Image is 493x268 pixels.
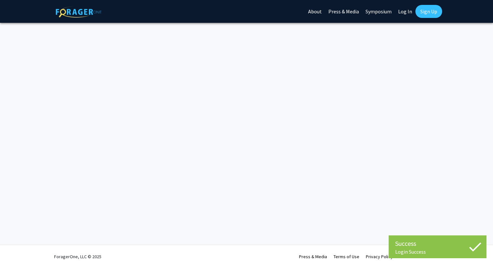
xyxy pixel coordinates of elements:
[395,239,480,248] div: Success
[415,5,442,18] a: Sign Up
[334,254,359,260] a: Terms of Use
[395,248,480,255] div: Login Success
[366,254,393,260] a: Privacy Policy
[299,254,327,260] a: Press & Media
[56,6,101,18] img: ForagerOne Logo
[54,245,101,268] div: ForagerOne, LLC © 2025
